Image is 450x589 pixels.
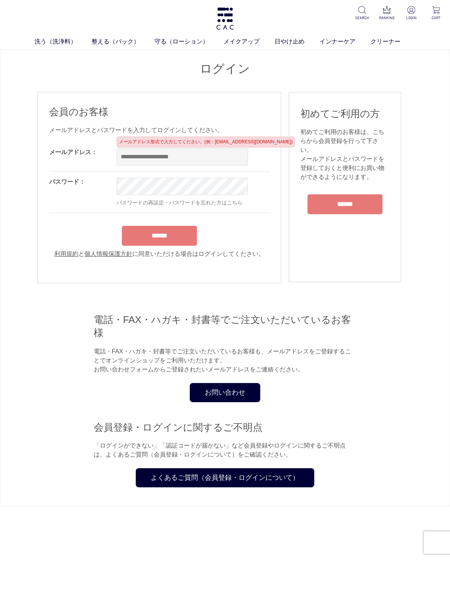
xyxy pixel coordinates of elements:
[428,15,444,21] p: CART
[94,421,356,434] h2: 会員登録・ログインに関するご不明点
[94,441,356,459] p: 「ログインができない」「認証コードが届かない」など会員登録やログインに関するご不明点は、よくあるご質問（会員登録・ログインについて）をご確認ください。
[49,149,97,155] label: メールアドレス：
[319,37,370,46] a: インナーケア
[49,126,270,135] div: メールアドレスとパスワードを入力してログインしてください。
[94,347,356,374] p: 電話・FAX・ハガキ・封書等でご注文いただいているお客様も、メールアドレスをご登録することでオンラインショップをご利用いただけます。 お問い合わせフォームからご登録されたいメールアドレスをご連絡...
[223,37,274,46] a: メイクアップ
[190,383,260,402] a: お問い合わせ
[403,15,419,21] p: LOGIN
[34,37,91,46] a: 洗う（洗浄料）
[154,37,223,46] a: 守る（ローション）
[274,37,319,46] a: 日やけ止め
[54,251,78,257] a: 利用規約
[37,61,412,77] h1: ログイン
[49,179,85,185] label: パスワード：
[300,128,390,182] div: 初めてご利用のお客様は、こちらから会員登録を行って下さい。 メールアドレスとパスワードを登録しておくと便利にお買い物ができるようになります。
[379,15,394,21] p: RANKING
[379,6,394,21] a: RANKING
[91,37,154,46] a: 整える（パック）
[136,468,314,487] a: よくあるご質問（会員登録・ログインについて）
[49,249,270,258] div: と に同意いただける場合はログインしてください。
[94,313,356,339] h2: 電話・FAX・ハガキ・封書等でご注文いただいているお客様
[403,6,419,21] a: LOGIN
[428,6,444,21] a: CART
[354,6,370,21] a: SEARCH
[370,37,415,46] a: クリーナー
[300,108,380,119] span: 初めてご利用の方
[117,200,243,206] a: パスワードの再設定・パスワードを忘れた方はこちら
[49,106,108,117] span: 会員のお客様
[84,251,132,257] a: 個人情報保護方針
[117,137,295,147] div: メールアドレス形式で入力してください。(例：[EMAIL_ADDRESS][DOMAIN_NAME])
[354,15,370,21] p: SEARCH
[215,8,235,30] img: logo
